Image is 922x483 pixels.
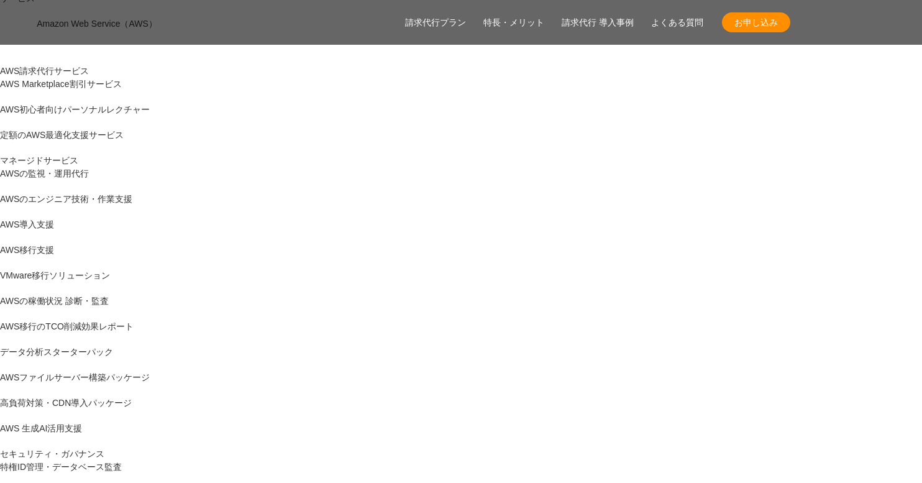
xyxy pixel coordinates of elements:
[483,16,544,29] a: 特長・メリット
[405,16,466,29] a: 請求代行プラン
[722,16,790,29] span: お申し込み
[651,16,703,29] a: よくある質問
[562,16,634,29] a: 請求代行 導入事例
[722,12,790,32] a: お申し込み
[37,19,157,29] span: Amazon Web Service（AWS）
